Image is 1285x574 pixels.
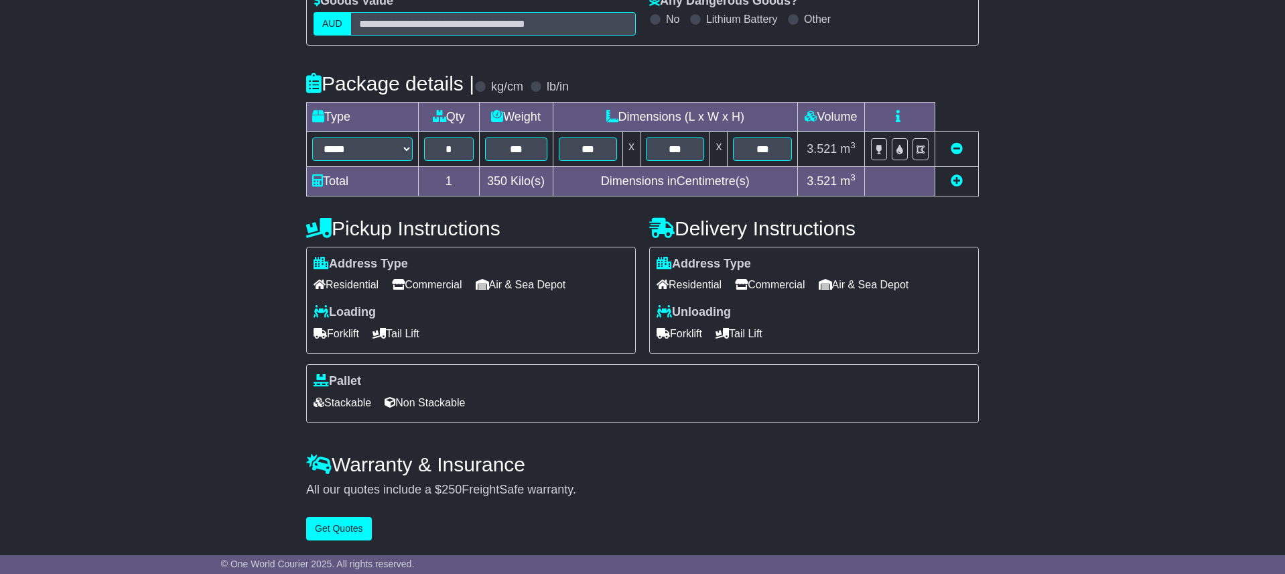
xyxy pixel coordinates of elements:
label: Loading [314,305,376,320]
label: AUD [314,12,351,36]
label: lb/in [547,80,569,95]
span: Residential [657,274,722,295]
h4: Package details | [306,72,474,95]
td: Type [307,102,419,131]
label: Other [804,13,831,25]
label: Address Type [657,257,751,272]
label: Pallet [314,374,361,389]
h4: Warranty & Insurance [306,453,979,475]
span: Air & Sea Depot [476,274,566,295]
label: No [666,13,679,25]
td: Kilo(s) [479,166,553,196]
div: All our quotes include a $ FreightSafe warranty. [306,483,979,498]
span: Forklift [314,323,359,344]
a: Remove this item [951,142,963,156]
td: x [710,131,728,166]
sup: 3 [850,172,856,182]
label: Lithium Battery [706,13,778,25]
td: x [623,131,640,166]
span: 3.521 [807,174,837,188]
td: Qty [419,102,480,131]
span: m [840,174,856,188]
span: Forklift [657,323,702,344]
label: kg/cm [491,80,523,95]
td: 1 [419,166,480,196]
span: Stackable [314,392,371,413]
span: m [840,142,856,156]
h4: Pickup Instructions [306,217,636,239]
h4: Delivery Instructions [649,217,979,239]
sup: 3 [850,140,856,150]
a: Add new item [951,174,963,188]
td: Dimensions (L x W x H) [553,102,797,131]
span: Tail Lift [373,323,419,344]
td: Dimensions in Centimetre(s) [553,166,797,196]
label: Address Type [314,257,408,272]
span: 350 [487,174,507,188]
label: Unloading [657,305,731,320]
span: © One World Courier 2025. All rights reserved. [221,559,415,569]
td: Total [307,166,419,196]
span: Commercial [735,274,805,295]
span: Air & Sea Depot [819,274,909,295]
span: Non Stackable [385,392,465,413]
span: Tail Lift [716,323,762,344]
span: Commercial [392,274,462,295]
span: Residential [314,274,379,295]
td: Weight [479,102,553,131]
span: 3.521 [807,142,837,156]
button: Get Quotes [306,517,372,540]
span: 250 [442,483,462,496]
td: Volume [797,102,864,131]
